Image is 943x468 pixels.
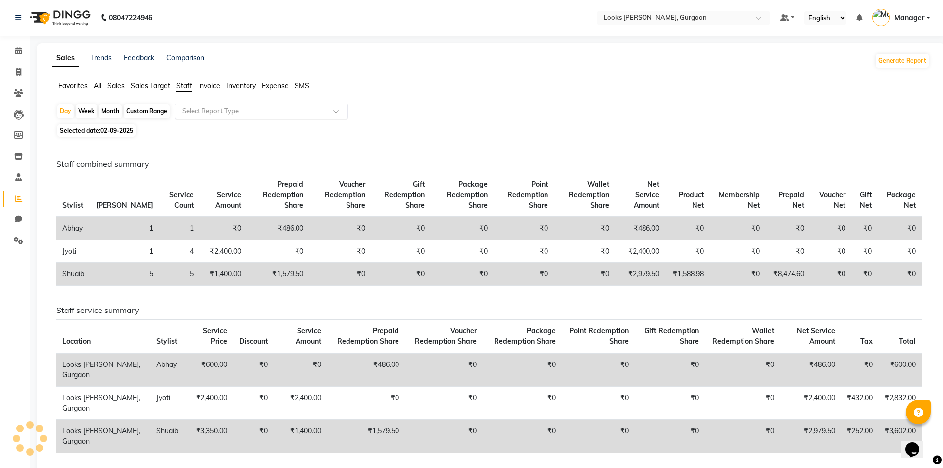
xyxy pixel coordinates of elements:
span: Tax [860,337,873,346]
td: ₹0 [233,386,274,419]
td: ₹0 [878,240,922,263]
span: Package Redemption Share [447,180,488,209]
span: Manager [894,13,924,23]
td: ₹1,400.00 [274,419,327,453]
td: ₹0 [327,386,405,419]
span: Prepaid Net [778,190,804,209]
span: Net Service Amount [797,326,835,346]
td: ₹0 [309,240,372,263]
span: Package Net [887,190,916,209]
span: Point Redemption Share [569,326,629,346]
button: Generate Report [876,54,929,68]
td: ₹0 [247,240,309,263]
span: [PERSON_NAME] [96,201,153,209]
span: Voucher Redemption Share [415,326,477,346]
td: ₹0 [494,240,554,263]
span: 02-09-2025 [100,127,133,134]
td: ₹0 [710,217,766,240]
div: Week [76,104,97,118]
td: ₹0 [371,240,431,263]
td: ₹2,400.00 [615,240,665,263]
span: Wallet Redemption Share [569,180,609,209]
td: ₹1,579.50 [247,263,309,286]
td: ₹600.00 [879,353,922,387]
td: ₹0 [562,353,635,387]
td: ₹0 [710,263,766,286]
span: Product Net [679,190,704,209]
td: Looks [PERSON_NAME], Gurgaon [56,386,150,419]
td: ₹1,588.98 [665,263,710,286]
td: ₹0 [665,217,710,240]
td: ₹0 [878,217,922,240]
td: ₹0 [562,419,635,453]
span: All [94,81,101,90]
td: ₹2,979.50 [780,419,841,453]
td: ₹0 [405,386,483,419]
td: ₹0 [405,353,483,387]
span: Service Amount [296,326,321,346]
td: ₹0 [483,419,562,453]
span: Expense [262,81,289,90]
span: Prepaid Redemption Share [337,326,399,346]
span: Sales Target [131,81,170,90]
td: ₹486.00 [247,217,309,240]
td: ₹0 [851,240,878,263]
span: Discount [239,337,268,346]
td: ₹0 [309,263,372,286]
td: ₹0 [635,353,705,387]
span: Inventory [226,81,256,90]
span: Service Price [203,326,227,346]
span: Wallet Redemption Share [712,326,774,346]
div: Month [99,104,122,118]
td: ₹0 [554,263,615,286]
td: ₹0 [705,419,781,453]
td: ₹1,400.00 [199,263,247,286]
span: Staff [176,81,192,90]
span: Service Count [169,190,194,209]
span: Gift Redemption Share [645,326,699,346]
b: 08047224946 [109,4,152,32]
td: Abhay [150,353,184,387]
span: Net Service Amount [634,180,659,209]
td: Jyoti [56,240,90,263]
span: Total [899,337,916,346]
h6: Staff service summary [56,306,922,315]
span: Voucher Redemption Share [325,180,365,209]
td: ₹0 [494,263,554,286]
td: ₹0 [766,240,811,263]
td: ₹0 [562,386,635,419]
td: 1 [159,217,199,240]
span: Voucher Net [819,190,845,209]
span: Favorites [58,81,88,90]
td: 1 [90,217,159,240]
td: ₹0 [371,217,431,240]
td: ₹0 [665,240,710,263]
td: ₹2,400.00 [199,240,247,263]
a: Trends [91,53,112,62]
td: Jyoti [150,386,184,419]
td: Shuaib [150,419,184,453]
td: ₹0 [199,217,247,240]
td: ₹0 [810,263,851,286]
td: ₹0 [494,217,554,240]
div: Custom Range [124,104,170,118]
td: ₹0 [431,263,494,286]
td: Shuaib [56,263,90,286]
td: ₹0 [233,419,274,453]
span: Gift Net [860,190,872,209]
img: Manager [872,9,890,26]
span: Prepaid Redemption Share [263,180,303,209]
td: ₹0 [554,240,615,263]
td: ₹0 [309,217,372,240]
td: ₹0 [878,263,922,286]
td: ₹0 [635,386,705,419]
td: 5 [159,263,199,286]
span: SMS [295,81,309,90]
td: 1 [90,240,159,263]
td: ₹3,350.00 [184,419,233,453]
a: Comparison [166,53,204,62]
span: Invoice [198,81,220,90]
td: ₹0 [705,353,781,387]
td: 5 [90,263,159,286]
td: ₹0 [810,240,851,263]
